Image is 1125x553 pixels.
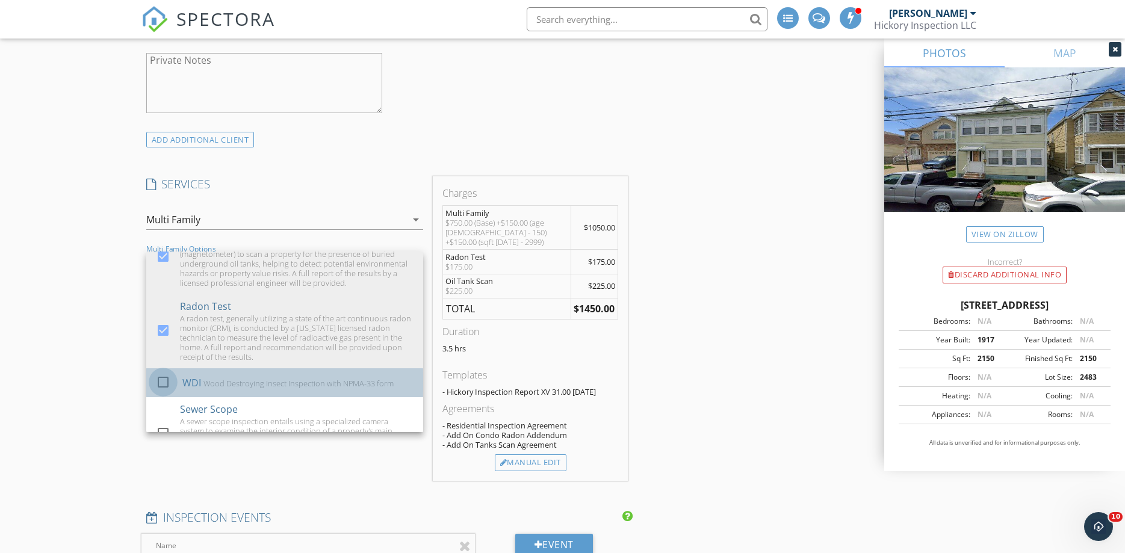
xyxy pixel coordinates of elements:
div: 1917 [970,335,1005,345]
div: Bedrooms: [902,316,970,327]
div: Hickory Inspection LLC [874,19,976,31]
span: N/A [1080,391,1094,401]
div: Duration [442,324,618,339]
span: SPECTORA [176,6,275,31]
div: $225.00 [445,286,568,295]
div: Floors: [902,372,970,383]
div: Sewer Scope [180,402,238,416]
div: Charges [442,186,618,200]
img: streetview [884,67,1125,241]
div: 2483 [1073,372,1107,383]
div: Cooling: [1005,391,1073,401]
span: N/A [1080,316,1094,326]
span: $1050.00 [584,222,615,233]
div: Lot Size: [1005,372,1073,383]
span: $175.00 [588,256,615,267]
div: A radon test, generally utilizing a state of the art continuous radon monitor (CRM), is conducted... [180,314,414,362]
span: N/A [1080,335,1094,345]
div: Templates [442,368,618,382]
div: [PERSON_NAME] [889,7,967,19]
div: 2150 [970,353,1005,364]
span: N/A [1080,409,1094,419]
span: N/A [978,316,991,326]
div: An oil tank sweep involves the use of specialized equipment (magnetometer) to scan a property for... [180,239,414,288]
span: $225.00 [588,280,615,291]
input: Search everything... [527,7,767,31]
div: Multi Family [445,208,568,218]
div: - Add On Tanks Scan Agreement [442,440,618,450]
div: Finished Sq Ft: [1005,353,1073,364]
div: $750.00 (Base) +$150.00 (age [DEMOGRAPHIC_DATA] - 150) +$150.00 (sqft [DATE] - 2999) [445,218,568,247]
div: Multi Family [146,214,200,225]
div: [STREET_ADDRESS] [899,298,1111,312]
span: 10 [1109,512,1123,522]
h4: SERVICES [146,176,423,192]
h4: INSPECTION EVENTS [146,510,628,525]
div: Radon Test [445,252,568,262]
a: PHOTOS [884,39,1005,67]
div: Radon Test [180,299,231,314]
div: - Residential Inspection Agreement [442,421,618,430]
a: View on Zillow [966,226,1044,243]
a: MAP [1005,39,1125,67]
div: Year Built: [902,335,970,345]
div: Heating: [902,391,970,401]
p: All data is unverified and for informational purposes only. [899,439,1111,447]
div: - Hickory Inspection Report XV 31.00 [DATE] [442,387,618,397]
img: The Best Home Inspection Software - Spectora [141,6,168,32]
div: Sq Ft: [902,353,970,364]
td: TOTAL [442,298,571,320]
div: Bathrooms: [1005,316,1073,327]
div: $175.00 [445,262,568,271]
div: Wood Destroying Insect Inspection with NPMA-33 form [203,378,393,388]
i: arrow_drop_down [409,212,423,227]
span: N/A [978,409,991,419]
div: Rooms: [1005,409,1073,420]
div: Oil Tank Scan [445,276,568,286]
div: Agreements [442,401,618,416]
p: 3.5 hrs [442,344,618,353]
div: Appliances: [902,409,970,420]
div: - Add On Condo Radon Addendum [442,430,618,440]
div: Incorrect? [884,257,1125,267]
span: N/A [978,391,991,401]
div: WDI [182,375,200,390]
a: SPECTORA [141,16,275,42]
iframe: Intercom live chat [1084,512,1113,541]
div: Discard Additional info [943,267,1067,283]
div: Year Updated: [1005,335,1073,345]
strong: $1450.00 [574,302,615,315]
div: Manual Edit [495,454,566,471]
div: A sewer scope inspection entails using a specialized camera system to examine the interior condit... [180,416,414,465]
div: ADD ADDITIONAL client [146,132,255,148]
div: 2150 [1073,353,1107,364]
span: N/A [978,372,991,382]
